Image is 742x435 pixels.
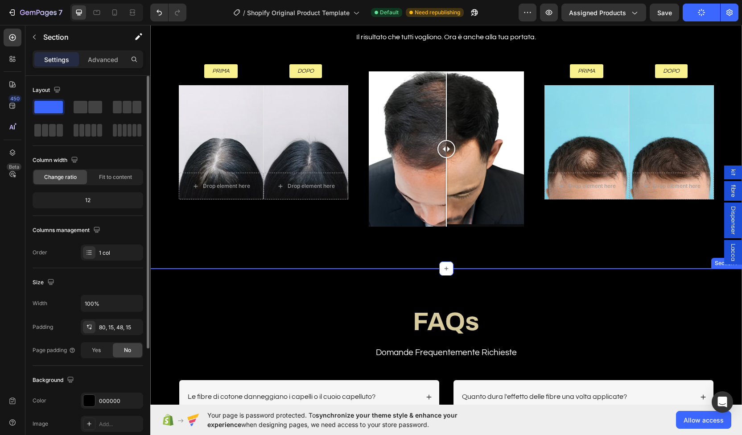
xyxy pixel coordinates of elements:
[37,367,225,377] p: Le fibre di cotone danneggiano i capelli o il cuoio capelluto?
[33,249,47,257] div: Order
[33,224,102,236] div: Columns management
[578,181,587,210] span: Dispenser
[113,60,198,174] div: Background Image
[207,410,492,429] span: Your page is password protected. To when designing pages, we need access to your store password.
[150,25,742,405] iframe: Design area
[243,8,245,17] span: /
[503,157,550,165] div: Drop element here
[29,322,563,333] p: Domande Frequentemente Richieste
[58,7,62,18] p: 7
[44,173,77,181] span: Change ratio
[578,144,587,151] span: kit
[33,346,76,354] div: Page padding
[99,420,141,428] div: Add...
[415,8,460,17] span: Need republishing
[4,4,66,21] button: 7
[561,4,646,21] button: Assigned Products
[29,279,564,314] h2: FAQs
[428,42,445,51] p: prima
[147,42,164,51] p: dopo
[62,42,79,51] p: Prima
[81,295,143,311] input: Auto
[99,323,141,331] div: 80, 15, 48, 15
[99,249,141,257] div: 1 col
[578,160,587,172] span: fibre
[676,411,731,429] button: Allow access
[124,346,131,354] span: No
[33,397,46,405] div: Color
[99,397,141,405] div: 000000
[29,60,113,174] div: Background Image
[33,154,80,166] div: Column width
[380,8,399,17] span: Default
[394,60,479,174] div: Background Image
[418,157,466,165] div: Drop element here
[88,55,118,64] p: Advanced
[312,367,477,377] p: Quanto dura l'effetto delle fibre una volta applicate?
[578,219,587,236] span: Lacca
[33,299,47,307] div: Width
[34,194,141,207] div: 12
[33,323,53,331] div: Padding
[92,346,101,354] span: Yes
[657,9,672,17] span: Save
[125,8,467,17] p: Il risultato che tutti vogliono. Ora è anche alla tua portata.
[569,8,626,17] span: Assigned Products
[684,415,724,425] span: Allow access
[33,277,56,289] div: Size
[150,4,186,21] div: Undo/Redo
[7,163,21,170] div: Beta
[33,420,48,428] div: Image
[563,234,590,242] div: Section 7
[712,391,733,413] div: Open Intercom Messenger
[33,374,76,386] div: Background
[99,173,132,181] span: Fit to content
[8,95,21,102] div: 450
[33,84,62,96] div: Layout
[650,4,679,21] button: Save
[53,157,100,165] div: Drop element here
[479,60,564,174] div: Background Image
[44,55,69,64] p: Settings
[247,8,350,17] span: Shopify Original Product Template
[43,32,116,42] p: Section
[513,42,529,51] p: dopo
[207,411,458,428] span: synchronize your theme style & enhance your experience
[137,157,185,165] div: Drop element here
